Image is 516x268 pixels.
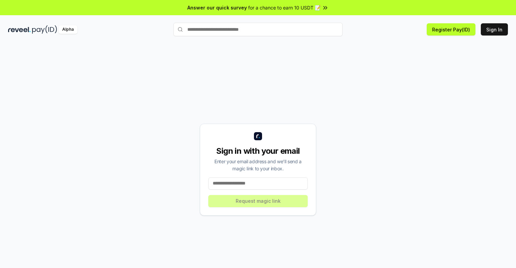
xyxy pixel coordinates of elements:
div: Sign in with your email [208,146,308,156]
img: reveel_dark [8,25,31,34]
div: Alpha [58,25,77,34]
img: pay_id [32,25,57,34]
span: Answer our quick survey [187,4,247,11]
button: Register Pay(ID) [427,23,475,35]
div: Enter your email address and we’ll send a magic link to your inbox. [208,158,308,172]
span: for a chance to earn 10 USDT 📝 [248,4,321,11]
button: Sign In [481,23,508,35]
img: logo_small [254,132,262,140]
